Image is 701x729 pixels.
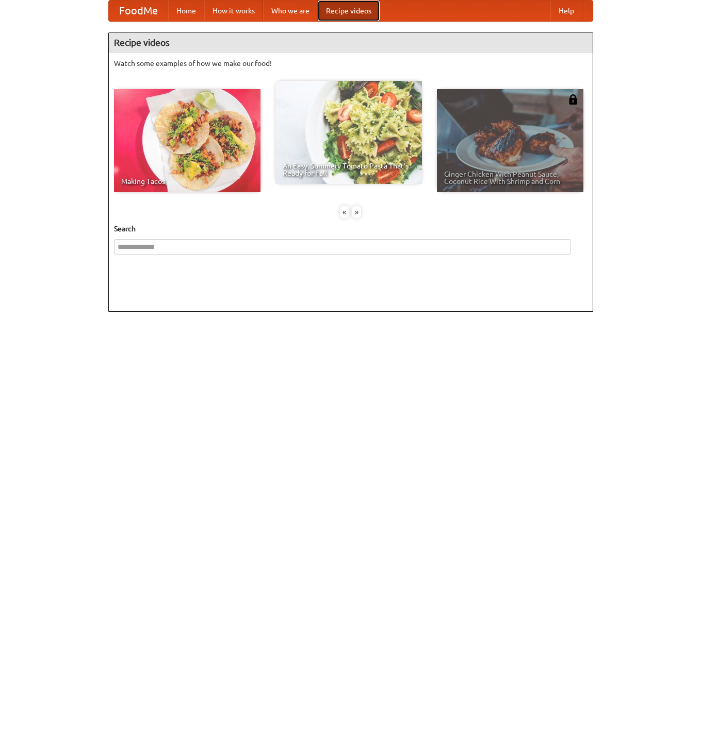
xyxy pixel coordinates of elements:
a: An Easy, Summery Tomato Pasta That's Ready for Fall [275,81,422,184]
span: Making Tacos [121,178,253,185]
a: Help [550,1,582,21]
a: Recipe videos [318,1,380,21]
a: FoodMe [109,1,168,21]
a: Making Tacos [114,89,260,192]
span: An Easy, Summery Tomato Pasta That's Ready for Fall [283,162,415,177]
p: Watch some examples of how we make our food! [114,58,588,69]
a: How it works [204,1,263,21]
h5: Search [114,224,588,234]
div: » [352,206,361,218]
h4: Recipe videos [109,32,593,53]
img: 483408.png [568,94,578,105]
a: Home [168,1,204,21]
div: « [340,206,349,218]
a: Who we are [263,1,318,21]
